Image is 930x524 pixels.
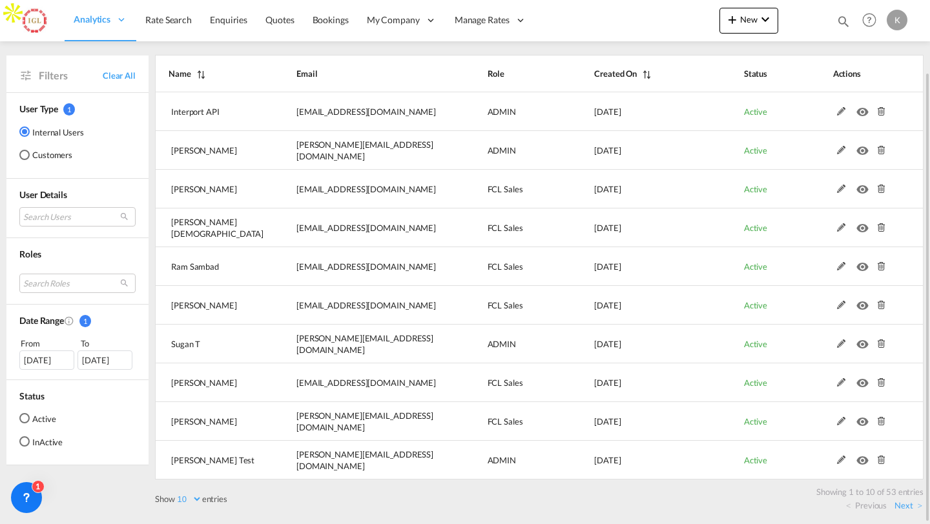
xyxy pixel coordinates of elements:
[594,378,621,388] span: [DATE]
[455,131,563,170] td: ADMIN
[488,300,523,310] span: FCL Sales
[19,125,84,138] md-radio-button: Internal Users
[296,300,436,310] span: [EMAIL_ADDRESS][DOMAIN_NAME]
[744,223,767,233] span: Active
[856,414,873,423] md-icon: icon-eye
[744,261,767,272] span: Active
[155,247,264,286] td: Ram Sambad
[744,300,767,310] span: Active
[19,315,64,326] span: Date Range
[19,412,63,425] md-radio-button: Active
[171,106,220,117] span: Interport API
[562,55,712,92] th: Created On
[19,350,74,370] div: [DATE]
[744,378,767,388] span: Active
[455,55,563,92] th: Role
[296,184,436,194] span: [EMAIL_ADDRESS][DOMAIN_NAME]
[264,363,455,402] td: mario.d@interportglobal.com
[562,208,712,247] td: 2025-07-14
[19,337,76,350] div: From
[455,441,563,479] td: ADMIN
[455,325,563,363] td: ADMIN
[488,106,517,117] span: ADMIN
[455,247,563,286] td: FCL Sales
[264,55,455,92] th: Email
[455,92,563,131] td: ADMIN
[562,363,712,402] td: 2025-05-05
[744,106,767,117] span: Active
[296,139,433,161] span: [PERSON_NAME][EMAIL_ADDRESS][DOMAIN_NAME]
[264,92,455,131] td: interportglobal@freightify.com
[264,402,455,441] td: ambika.s@interportglobal.com
[171,339,200,349] span: Sugan T
[19,337,136,369] span: From To [DATE][DATE]
[455,286,563,325] td: FCL Sales
[455,402,563,441] td: FCL Sales
[79,337,136,350] div: To
[296,261,436,272] span: [EMAIL_ADDRESS][DOMAIN_NAME]
[562,441,712,479] td: 2025-03-04
[19,390,44,401] span: Status
[856,259,873,268] md-icon: icon-eye
[171,217,263,239] span: [PERSON_NAME][DEMOGRAPHIC_DATA]
[155,55,264,92] th: Name
[79,315,91,327] span: 1
[155,131,264,170] td: Kirk Freightify
[488,261,523,272] span: FCL Sales
[562,92,712,131] td: 2025-08-14
[264,170,455,208] td: rima_kolkata@interportglobal.com
[63,103,75,116] span: 1
[155,208,264,247] td: Lalit Swami
[171,184,237,194] span: [PERSON_NAME]
[488,416,523,427] span: FCL Sales
[594,339,621,349] span: [DATE]
[155,325,264,363] td: Sugan T
[856,104,873,113] md-icon: icon-eye
[488,184,523,194] span: FCL Sales
[562,247,712,286] td: 2025-06-21
[801,55,924,92] th: Actions
[562,402,712,441] td: 2025-05-05
[594,261,621,272] span: [DATE]
[19,435,63,448] md-radio-button: InActive
[744,145,767,156] span: Active
[594,223,621,233] span: [DATE]
[39,68,103,83] span: Filters
[744,184,767,194] span: Active
[155,493,227,505] label: Show entries
[296,333,433,355] span: [PERSON_NAME][EMAIL_ADDRESS][DOMAIN_NAME]
[264,441,455,479] td: reeta.d@freightify.com
[744,339,767,349] span: Active
[19,103,58,114] span: User Type
[155,92,264,131] td: Interport API
[19,248,41,259] span: Roles
[856,181,873,190] md-icon: icon-eye
[856,297,873,307] md-icon: icon-eye
[264,325,455,363] td: sugantha.rajan@freightfy.com
[155,170,264,208] td: Rima Roy
[562,286,712,325] td: 2025-06-21
[856,220,873,229] md-icon: icon-eye
[488,378,523,388] span: FCL Sales
[64,316,74,326] md-icon: Created On
[296,223,436,233] span: [EMAIL_ADDRESS][DOMAIN_NAME]
[155,441,264,479] td: Reeta Test
[455,363,563,402] td: FCL Sales
[594,300,621,310] span: [DATE]
[594,145,621,156] span: [DATE]
[488,339,517,349] span: ADMIN
[175,494,202,505] select: Showentries
[161,479,924,498] div: Showing 1 to 10 of 53 entries
[19,189,67,200] span: User Details
[594,184,621,194] span: [DATE]
[171,378,237,388] span: [PERSON_NAME]
[856,375,873,384] md-icon: icon-eye
[846,499,887,511] a: Previous
[264,208,455,247] td: lalit_jaipur@interportglobal.com
[562,325,712,363] td: 2025-05-19
[264,247,455,286] td: ram_bhavnagar@interportglobal.com
[264,286,455,325] td: jaideep_kolkata@interportglobal.com
[171,455,254,465] span: [PERSON_NAME] Test
[155,363,264,402] td: Mario Dordoni
[171,300,237,310] span: [PERSON_NAME]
